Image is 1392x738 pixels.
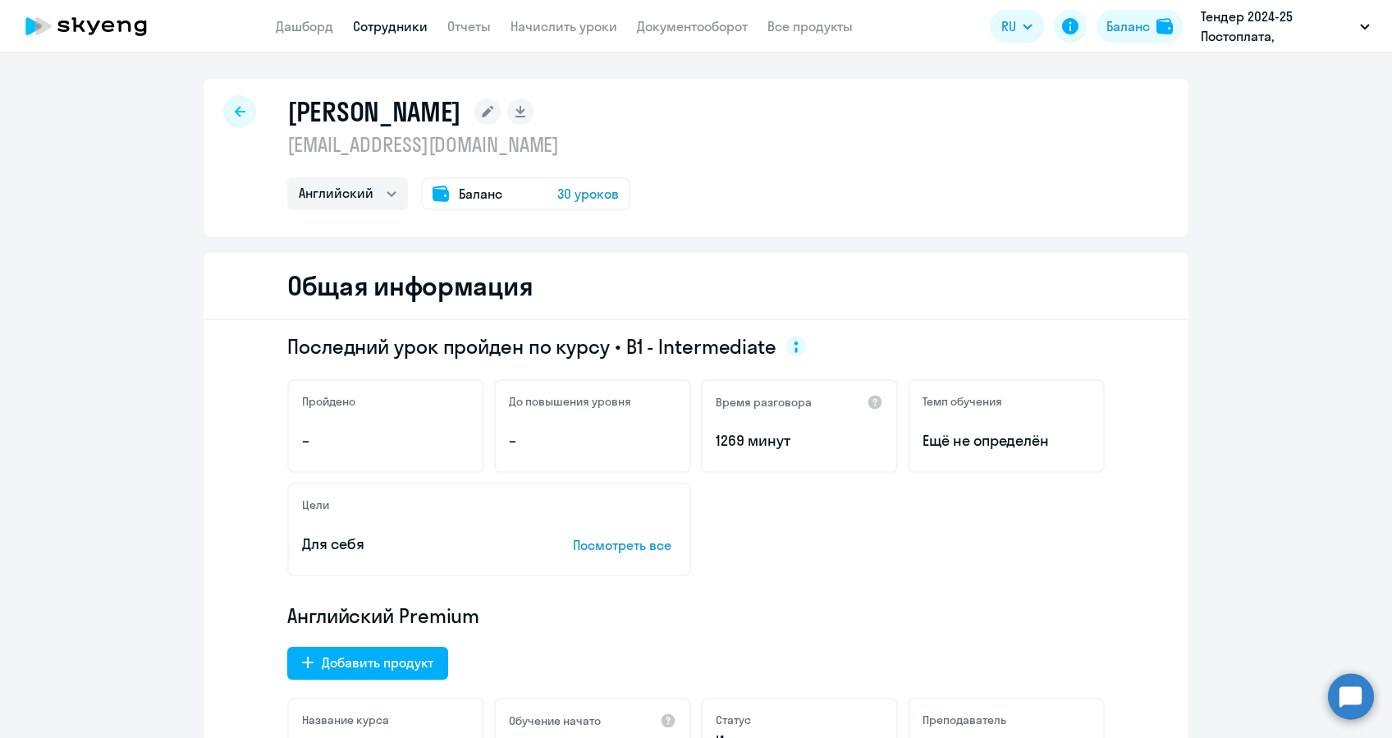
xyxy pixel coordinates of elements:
span: Ещё не определён [923,430,1090,452]
h2: Общая информация [287,269,533,302]
h5: Преподаватель [923,713,1006,727]
button: Балансbalance [1097,10,1183,43]
h5: Время разговора [716,395,812,410]
div: Баланс [1106,16,1150,36]
p: Тендер 2024-25 Постоплата, [GEOGRAPHIC_DATA], ООО [1201,7,1353,46]
button: Тендер 2024-25 Постоплата, [GEOGRAPHIC_DATA], ООО [1193,7,1378,46]
span: Английский Premium [287,603,479,629]
img: balance [1156,18,1173,34]
a: Начислить уроки [511,18,617,34]
h5: Статус [716,713,751,727]
h5: Пройдено [302,394,355,409]
p: [EMAIL_ADDRESS][DOMAIN_NAME] [287,131,630,158]
span: RU [1001,16,1016,36]
h1: [PERSON_NAME] [287,95,461,128]
p: – [509,430,676,452]
h5: До повышения уровня [509,394,631,409]
p: Посмотреть все [573,535,676,555]
span: Последний урок пройден по курсу • B1 - Intermediate [287,333,776,360]
a: Документооборот [637,18,748,34]
button: Добавить продукт [287,647,448,680]
p: Для себя [302,534,522,555]
button: RU [990,10,1044,43]
span: Баланс [459,184,502,204]
a: Все продукты [767,18,853,34]
a: Дашборд [276,18,333,34]
p: 1269 минут [716,430,883,452]
p: – [302,430,469,452]
h5: Темп обучения [923,394,1002,409]
a: Отчеты [447,18,491,34]
a: Сотрудники [353,18,428,34]
div: Добавить продукт [322,653,433,672]
h5: Название курса [302,713,389,727]
span: 30 уроков [557,184,619,204]
h5: Цели [302,497,329,512]
h5: Обучение начато [509,713,601,728]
